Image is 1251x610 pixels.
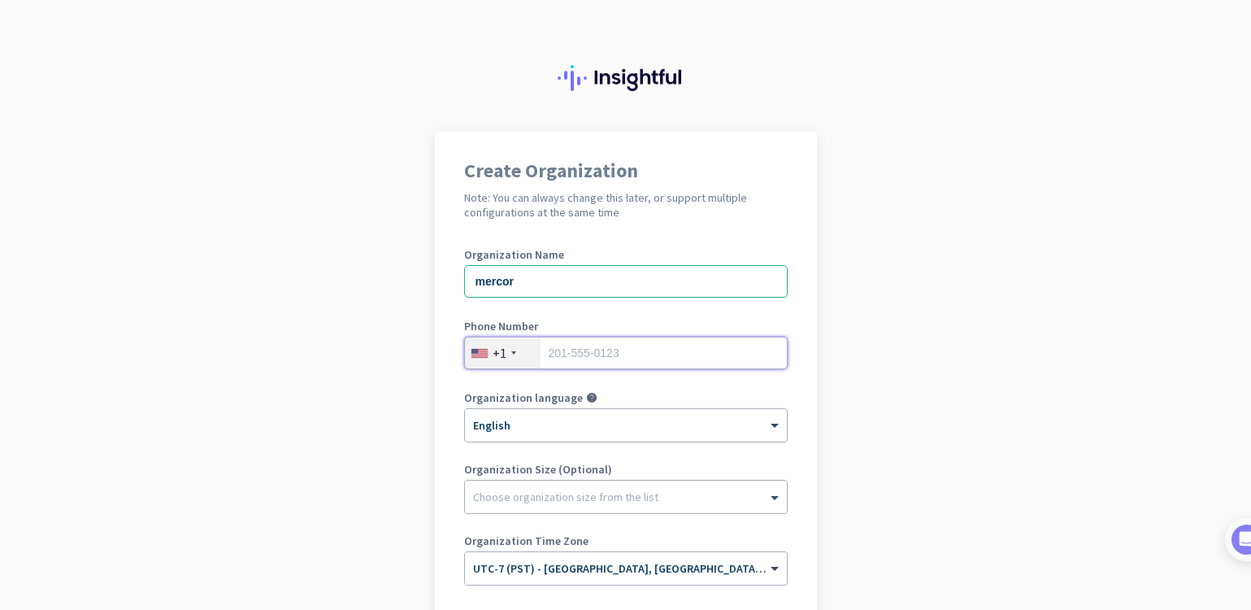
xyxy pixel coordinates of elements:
label: Organization Size (Optional) [464,464,788,475]
label: Phone Number [464,320,788,332]
h1: Create Organization [464,161,788,181]
label: Organization language [464,392,583,403]
input: What is the name of your organization? [464,265,788,298]
h2: Note: You can always change this later, or support multiple configurations at the same time [464,190,788,220]
input: 201-555-0123 [464,337,788,369]
label: Organization Name [464,249,788,260]
i: help [586,392,597,403]
label: Organization Time Zone [464,535,788,547]
div: +1 [493,345,506,361]
img: Insightful [558,65,694,91]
